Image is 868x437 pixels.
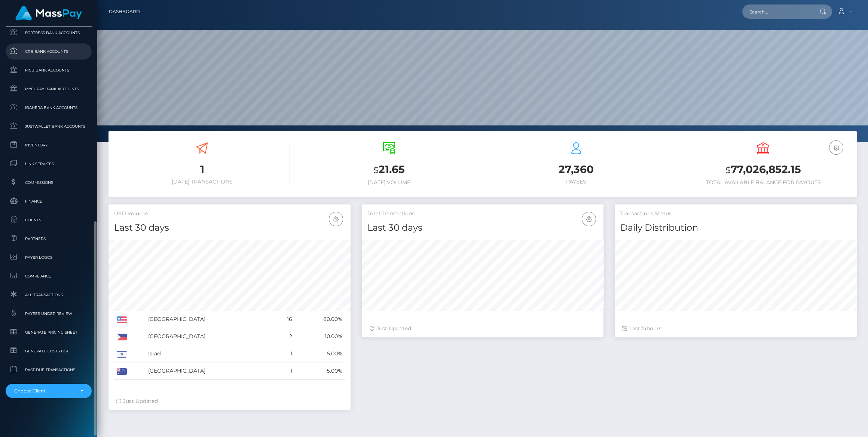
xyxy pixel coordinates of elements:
h6: [DATE] Volume [301,179,477,186]
span: Generate Costs List [9,347,89,355]
span: MyEUPay Bank Accounts [9,85,89,93]
h5: USD Volume [114,210,345,218]
div: Choose Client [14,388,74,394]
h6: [DATE] Transactions [114,179,290,185]
span: Clients [9,216,89,224]
span: Commissions [9,178,89,187]
small: $ [725,165,731,175]
a: MCB Bank Accounts [6,62,92,78]
div: Just Updated [116,397,343,405]
td: [GEOGRAPHIC_DATA] [146,362,273,380]
a: Link Services [6,156,92,172]
a: Generate Pricing Sheet [6,324,92,340]
h5: Total Transactions [367,210,598,218]
div: Last hours [622,325,849,333]
span: Finance [9,197,89,206]
span: Partners [9,234,89,243]
input: Search... [742,4,813,19]
a: MyEUPay Bank Accounts [6,81,92,97]
td: 5.00% [295,345,345,362]
h4: Daily Distribution [620,221,851,234]
h4: Last 30 days [114,221,345,234]
td: 1 [273,345,295,362]
td: 1 [273,362,295,380]
h3: 77,026,852.15 [675,162,851,177]
a: Dashboard [109,4,140,19]
span: Ibanera Bank Accounts [9,103,89,112]
img: IL.png [117,351,127,358]
a: Partners [6,231,92,247]
img: AU.png [117,368,127,375]
a: Commissions [6,175,92,191]
span: CRB Bank Accounts [9,47,89,56]
h6: Payees [488,179,664,185]
h3: 27,360 [488,162,664,177]
a: Fortress Bank Accounts [6,25,92,41]
td: 80.00% [295,311,345,328]
a: Past Due Transactions [6,362,92,378]
h5: Transactions Status [620,210,851,218]
span: All Transactions [9,291,89,299]
a: JustWallet Bank Accounts [6,118,92,134]
span: Link Services [9,160,89,168]
span: Past Due Transactions [9,365,89,374]
span: Payer Logos [9,253,89,262]
a: All Transactions [6,287,92,303]
h3: 21.65 [301,162,477,177]
span: Compliance [9,272,89,280]
h6: Total Available Balance for Payouts [675,179,851,186]
h4: Last 30 days [367,221,598,234]
span: JustWallet Bank Accounts [9,122,89,131]
td: 16 [273,311,295,328]
a: Payer Logos [6,249,92,265]
span: Fortress Bank Accounts [9,28,89,37]
span: MCB Bank Accounts [9,66,89,75]
td: [GEOGRAPHIC_DATA] [146,311,273,328]
td: Israel [146,345,273,362]
img: PH.png [117,334,127,340]
a: CRB Bank Accounts [6,43,92,60]
span: Payees under Review [9,309,89,318]
a: Ibanera Bank Accounts [6,100,92,116]
a: Inventory [6,137,92,153]
span: 24 [640,325,647,332]
td: 2 [273,328,295,345]
button: Choose Client [6,384,92,398]
td: 5.00% [295,362,345,380]
img: US.png [117,316,127,323]
td: [GEOGRAPHIC_DATA] [146,328,273,345]
a: Finance [6,193,92,209]
small: $ [373,165,379,175]
a: Compliance [6,268,92,284]
a: Generate Costs List [6,343,92,359]
a: Clients [6,212,92,228]
h3: 1 [114,162,290,177]
img: MassPay Logo [15,6,82,21]
td: 10.00% [295,328,345,345]
div: Just Updated [369,325,596,333]
span: Inventory [9,141,89,149]
a: Payees under Review [6,306,92,322]
span: Generate Pricing Sheet [9,328,89,337]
